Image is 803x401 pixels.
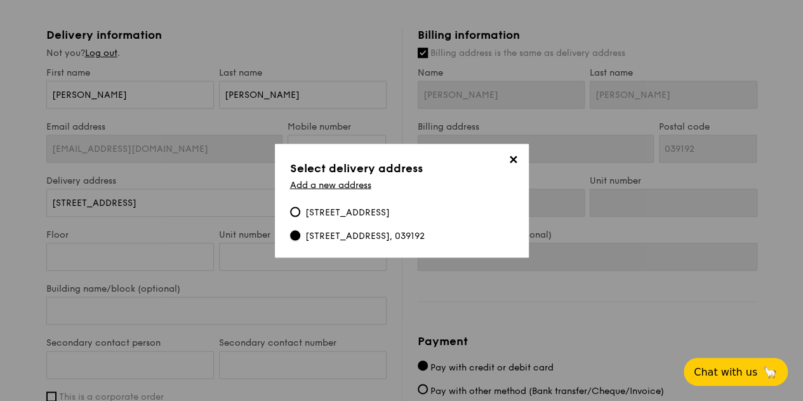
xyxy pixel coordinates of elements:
a: Add a new address [290,179,371,190]
button: Chat with us🦙 [684,358,788,386]
h3: Select delivery address [290,159,514,177]
div: [STREET_ADDRESS], 039192 [305,229,425,242]
span: ✕ [505,153,522,170]
span: 🦙 [762,365,778,379]
input: [STREET_ADDRESS], 039192 [290,230,300,240]
div: [STREET_ADDRESS] [305,206,390,219]
input: [STREET_ADDRESS] [290,207,300,217]
span: Chat with us [694,366,757,378]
